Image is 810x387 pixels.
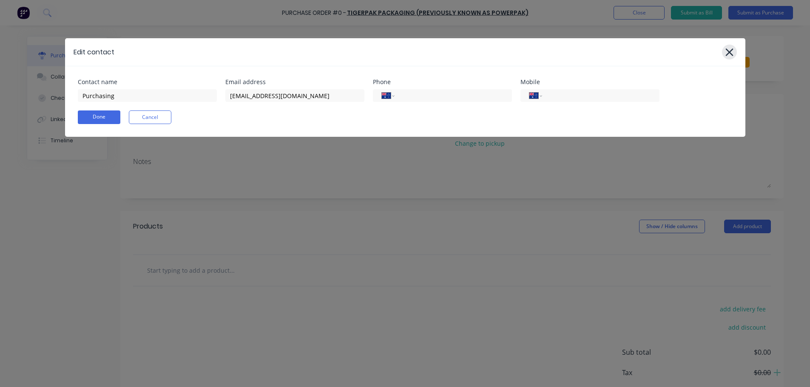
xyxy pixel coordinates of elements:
button: Cancel [129,110,171,124]
div: Contact name [78,79,217,85]
div: Mobile [520,79,659,85]
div: Edit contact [74,47,114,57]
div: Email address [225,79,364,85]
button: Done [78,110,120,124]
div: Phone [373,79,512,85]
